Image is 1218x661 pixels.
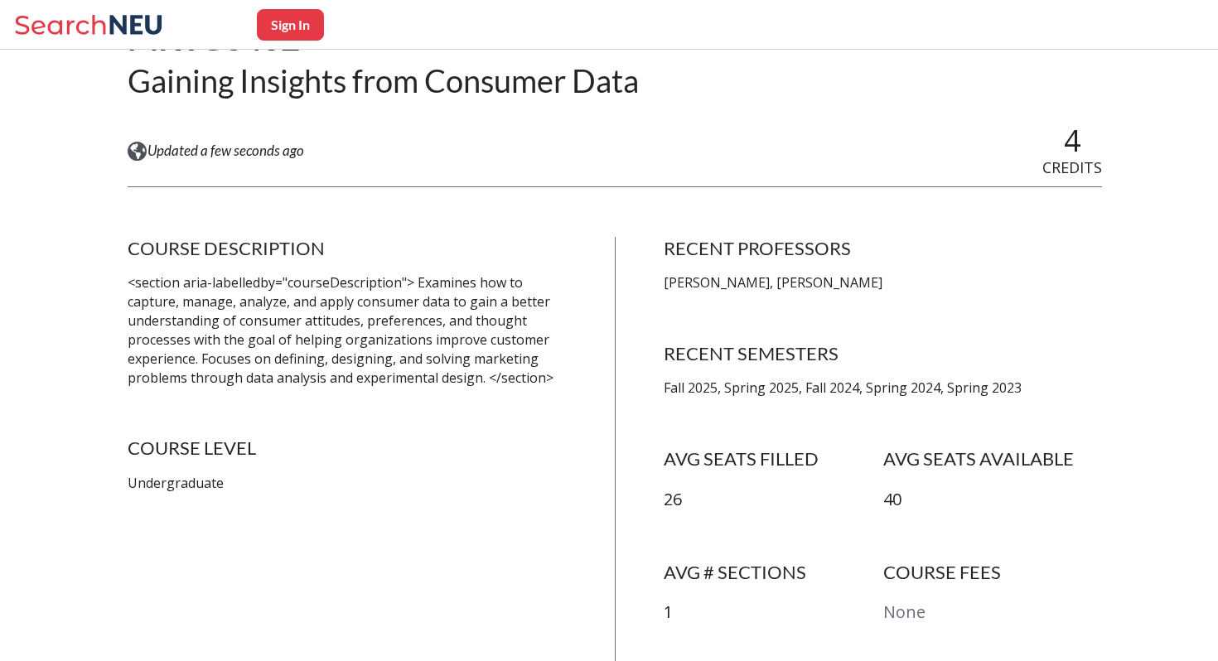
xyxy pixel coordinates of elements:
p: Undergraduate [128,474,566,493]
p: [PERSON_NAME], [PERSON_NAME] [664,273,1102,292]
p: 40 [883,488,1103,512]
p: Fall 2025, Spring 2025, Fall 2024, Spring 2024, Spring 2023 [664,379,1102,398]
p: <section aria-labelledby="courseDescription"> Examines how to capture, manage, analyze, and apply... [128,273,566,387]
h4: COURSE FEES [883,561,1103,584]
p: None [883,601,1103,625]
h2: Gaining Insights from Consumer Data [128,60,639,101]
span: CREDITS [1042,157,1102,177]
h4: AVG SEATS FILLED [664,447,883,470]
h4: COURSE DESCRIPTION [128,237,566,260]
span: Updated a few seconds ago [147,142,304,160]
span: 4 [1064,120,1081,161]
h4: AVG SEATS AVAILABLE [883,447,1103,470]
button: Sign In [257,9,324,41]
h4: AVG # SECTIONS [664,561,883,584]
h4: RECENT PROFESSORS [664,237,1102,260]
p: 26 [664,488,883,512]
h4: COURSE LEVEL [128,437,566,460]
h4: RECENT SEMESTERS [664,342,1102,365]
p: 1 [664,601,883,625]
